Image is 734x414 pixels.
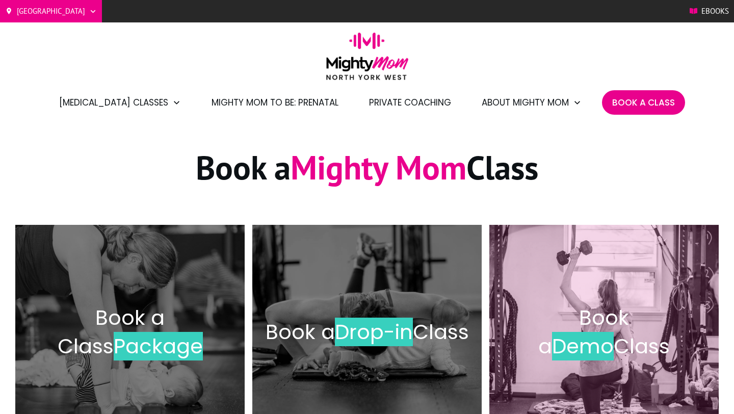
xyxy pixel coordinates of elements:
a: Mighty Mom to Be: Prenatal [212,94,338,111]
span: [MEDICAL_DATA] Classes [59,94,168,111]
span: Book a [538,303,629,360]
span: [GEOGRAPHIC_DATA] [17,4,85,19]
a: Private Coaching [369,94,451,111]
a: Book A Class [612,94,675,111]
span: Drop-in [335,318,413,346]
span: Book a Class [58,303,165,360]
a: About Mighty Mom [482,94,582,111]
span: Mighty Mom [291,146,466,189]
span: Ebooks [701,4,729,19]
span: About Mighty Mom [482,94,569,111]
span: Demo [552,332,614,360]
h1: Book a Class [16,146,718,201]
a: Ebooks [690,4,729,19]
span: Class [614,332,670,360]
span: Package [114,332,203,360]
a: [MEDICAL_DATA] Classes [59,94,181,111]
h2: Book a Class [263,318,471,346]
a: [GEOGRAPHIC_DATA] [5,4,97,19]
